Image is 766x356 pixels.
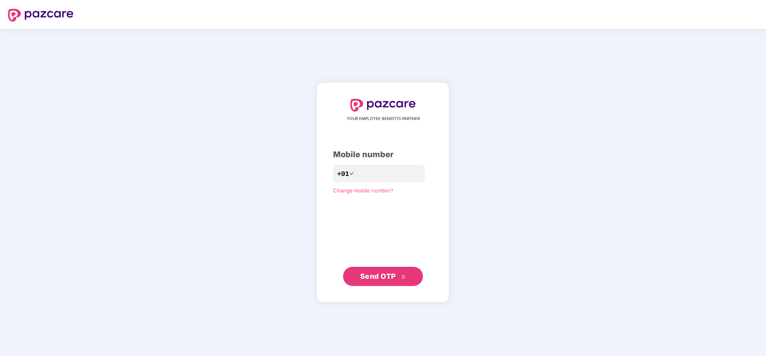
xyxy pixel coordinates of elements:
[8,9,73,22] img: logo
[360,272,396,280] span: Send OTP
[333,148,433,161] div: Mobile number
[337,169,349,179] span: +91
[350,99,416,112] img: logo
[343,267,423,286] button: Send OTPdouble-right
[347,116,420,122] span: YOUR EMPLOYEE BENEFITS PARTNER
[333,187,393,194] a: Change mobile number?
[349,171,354,176] span: down
[401,274,406,280] span: double-right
